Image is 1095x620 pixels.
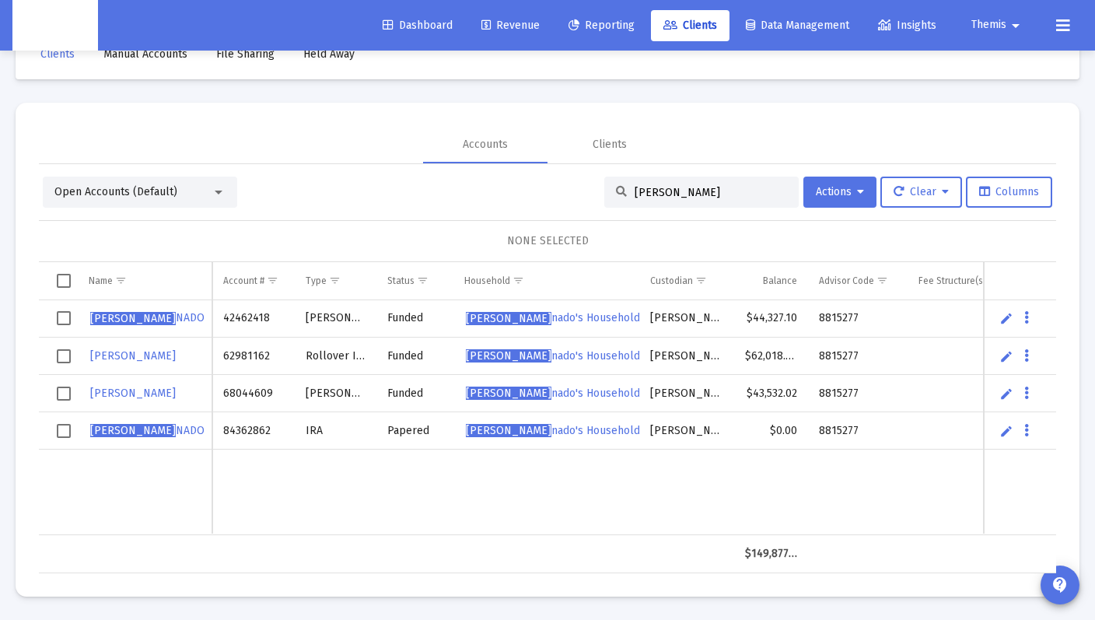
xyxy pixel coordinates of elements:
span: [PERSON_NAME] [466,424,551,437]
a: [PERSON_NAME] [89,345,177,367]
span: NADO [90,311,205,324]
div: Custodian [650,275,693,287]
span: [PERSON_NAME] [90,349,176,363]
a: Held Away [291,39,367,70]
a: Edit [999,311,1013,325]
span: Clients [663,19,717,32]
td: [PERSON_NAME] [295,300,376,338]
td: Column Fee Structure(s) [908,262,1020,299]
a: Data Management [733,10,862,41]
div: Accounts [463,137,508,152]
div: Account # [223,275,264,287]
td: Column Status [376,262,453,299]
div: $149,877.72 [745,546,797,562]
button: Themis [953,9,1044,40]
td: $43,532.02 [734,375,808,412]
button: Clear [880,177,962,208]
a: Edit [999,349,1013,363]
a: Reporting [556,10,647,41]
span: [PERSON_NAME] [90,387,176,400]
td: Column Name [78,262,212,299]
div: Balance [763,275,797,287]
div: Funded [387,386,443,401]
span: Show filter options for column 'Household' [513,275,524,286]
td: 84362862 [212,412,295,450]
td: [PERSON_NAME] [639,300,734,338]
div: Status [387,275,415,287]
div: NONE SELECTED [51,233,1044,249]
td: Column Custodian [639,262,734,299]
div: Advisor Code [819,275,874,287]
span: Revenue [481,19,540,32]
td: 8815277 [808,375,908,412]
span: Show filter options for column 'Name' [115,275,127,286]
span: Held Away [303,47,355,61]
a: [PERSON_NAME]nado's Household [464,382,642,405]
span: [PERSON_NAME] [90,312,176,325]
span: Dashboard [383,19,453,32]
a: [PERSON_NAME]nado's Household [464,345,642,368]
img: Dashboard [24,10,86,41]
div: Papered [387,423,443,439]
div: Select all [57,274,71,288]
span: [PERSON_NAME] [466,387,551,400]
td: 8815277 [808,412,908,450]
td: Column Account # [212,262,295,299]
div: Funded [387,310,443,326]
td: [PERSON_NAME] [639,412,734,450]
span: nado's Household [466,311,640,324]
div: Select row [57,387,71,401]
a: [PERSON_NAME]NADO [89,419,206,443]
div: Type [306,275,327,287]
a: [PERSON_NAME]nado's Household [464,419,642,443]
div: Clients [593,137,627,152]
a: [PERSON_NAME]nado's Household [464,306,642,330]
a: Dashboard [370,10,465,41]
span: Reporting [568,19,635,32]
a: Clients [651,10,729,41]
span: Clients [40,47,75,61]
span: Manual Accounts [103,47,187,61]
div: Household [464,275,510,287]
span: [PERSON_NAME] [466,349,551,363]
span: Show filter options for column 'Account #' [267,275,278,286]
a: Clients [28,39,87,70]
input: Search [635,186,787,199]
span: nado's Household [466,349,640,363]
span: Columns [979,185,1039,198]
td: [PERSON_NAME] [639,375,734,412]
td: Column Household [453,262,638,299]
td: Column Advisor Code [808,262,908,299]
mat-icon: contact_support [1051,576,1069,594]
a: File Sharing [204,39,287,70]
a: Revenue [469,10,552,41]
a: Insights [866,10,949,41]
div: Select row [57,311,71,325]
td: $44,327.10 [734,300,808,338]
span: Open Accounts (Default) [54,185,177,198]
span: Data Management [746,19,849,32]
td: Rollover IRA [295,338,376,375]
span: NADO [90,424,205,437]
td: $62,018.60 [734,338,808,375]
span: nado's Household [466,387,640,400]
span: nado's Household [466,424,640,437]
td: $0.00 [734,412,808,450]
span: Clear [894,185,949,198]
td: 62981162 [212,338,295,375]
span: Show filter options for column 'Status' [417,275,429,286]
span: File Sharing [216,47,275,61]
a: [PERSON_NAME]NADO [89,306,206,330]
td: [PERSON_NAME] [295,375,376,412]
td: Column Balance [734,262,808,299]
span: [PERSON_NAME] [90,424,176,437]
span: Insights [878,19,936,32]
div: Name [89,275,113,287]
td: 8815277 [808,338,908,375]
div: Select row [57,349,71,363]
span: Show filter options for column 'Advisor Code' [876,275,888,286]
span: Themis [971,19,1006,32]
td: 68044609 [212,375,295,412]
span: Show filter options for column 'Type' [329,275,341,286]
a: Manual Accounts [91,39,200,70]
